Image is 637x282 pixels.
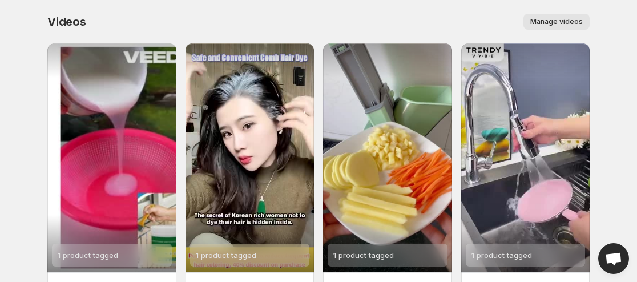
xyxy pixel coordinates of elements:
[333,251,394,260] span: 1 product tagged
[47,15,86,29] span: Videos
[196,251,256,260] span: 1 product tagged
[598,243,629,274] a: Open chat
[58,251,118,260] span: 1 product tagged
[523,14,590,30] button: Manage videos
[471,251,532,260] span: 1 product tagged
[530,17,583,26] span: Manage videos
